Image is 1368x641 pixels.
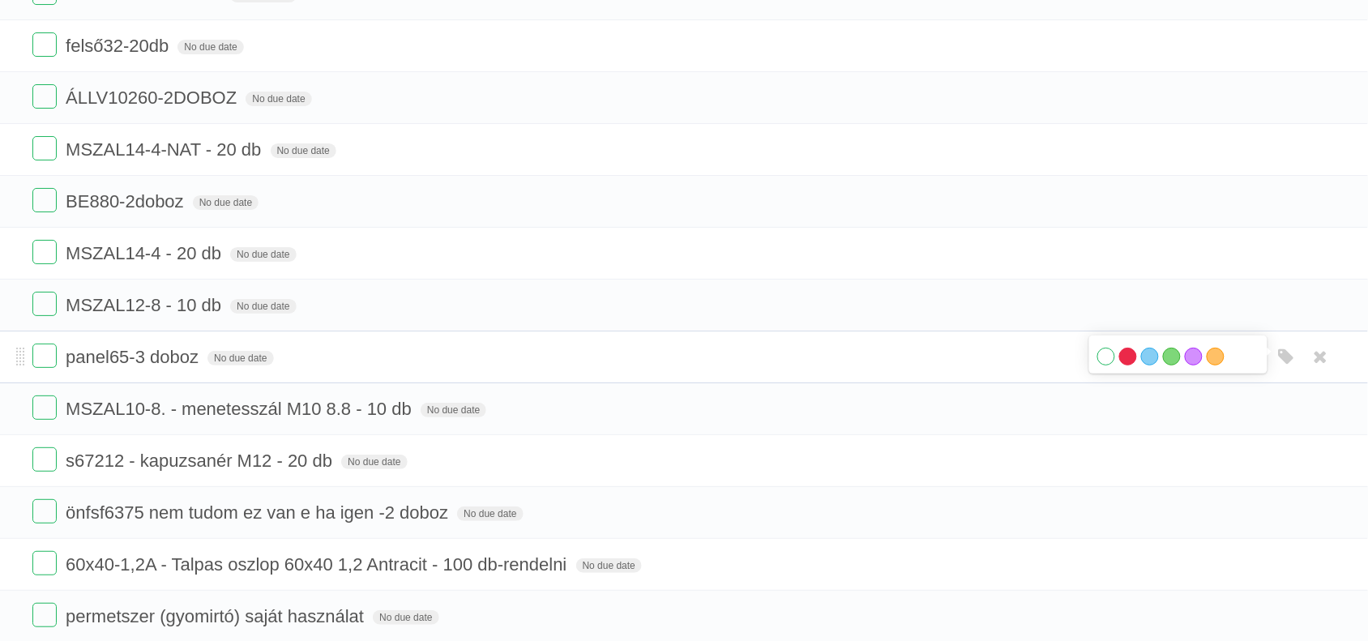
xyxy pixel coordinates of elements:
label: Done [32,84,57,109]
label: Green [1163,348,1181,365]
label: Done [32,136,57,160]
span: No due date [246,92,311,106]
span: önfsf6375 nem tudom ez van e ha igen -2 doboz [66,502,452,523]
span: No due date [177,40,243,54]
label: Done [32,499,57,523]
label: Done [32,188,57,212]
span: MSZAL10-8. - menetesszál M10 8.8 - 10 db [66,399,416,419]
span: No due date [193,195,259,210]
span: No due date [230,299,296,314]
span: permetszer (gyomirtó) saját használat [66,606,368,626]
span: No due date [373,610,438,625]
span: s67212 - kapuzsanér M12 - 20 db [66,451,336,471]
label: Done [32,447,57,472]
span: No due date [576,558,642,573]
span: No due date [207,351,273,365]
label: Blue [1141,348,1159,365]
label: Done [32,240,57,264]
span: BE880-2doboz [66,191,188,212]
label: Done [32,395,57,420]
label: Orange [1207,348,1225,365]
label: Done [32,292,57,316]
span: No due date [421,403,486,417]
span: MSZAL14-4-NAT - 20 db [66,139,265,160]
span: MSZAL12-8 - 10 db [66,295,225,315]
span: felső32-20db [66,36,173,56]
span: No due date [230,247,296,262]
label: Red [1119,348,1137,365]
span: No due date [341,455,407,469]
label: Purple [1185,348,1203,365]
label: Done [32,603,57,627]
label: Done [32,551,57,575]
span: 60x40-1,2A - Talpas oszlop 60x40 1,2 Antracit - 100 db-rendelni [66,554,571,575]
span: No due date [457,506,523,521]
span: panel65-3 doboz [66,347,203,367]
span: ÁLLV10260-2DOBOZ [66,88,241,108]
label: White [1097,348,1115,365]
label: Done [32,32,57,57]
span: MSZAL14-4 - 20 db [66,243,225,263]
label: Done [32,344,57,368]
span: No due date [271,143,336,158]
